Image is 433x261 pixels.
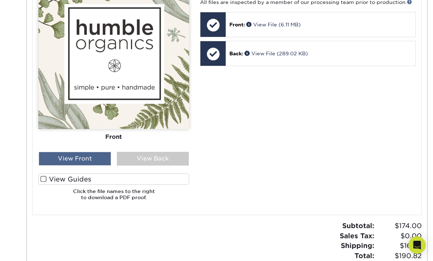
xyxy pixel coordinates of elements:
[377,231,422,241] span: $0.00
[245,51,308,56] a: View File (289.02 KB)
[117,152,189,166] div: View Back
[229,22,245,27] span: Front:
[355,252,374,260] strong: Total:
[377,251,422,261] span: $190.82
[408,236,426,254] div: Open Intercom Messenger
[39,152,111,166] div: View Front
[377,241,422,251] span: $16.82
[38,174,189,185] label: View Guides
[38,188,189,206] h6: Click the file names to the right to download a PDF proof.
[2,239,61,258] iframe: Google Customer Reviews
[342,222,374,230] strong: Subtotal:
[246,22,301,27] a: View File (6.11 MB)
[340,232,374,240] strong: Sales Tax:
[229,51,243,56] span: Back:
[38,129,189,145] div: Front
[377,221,422,231] span: $174.00
[341,241,374,249] strong: Shipping:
